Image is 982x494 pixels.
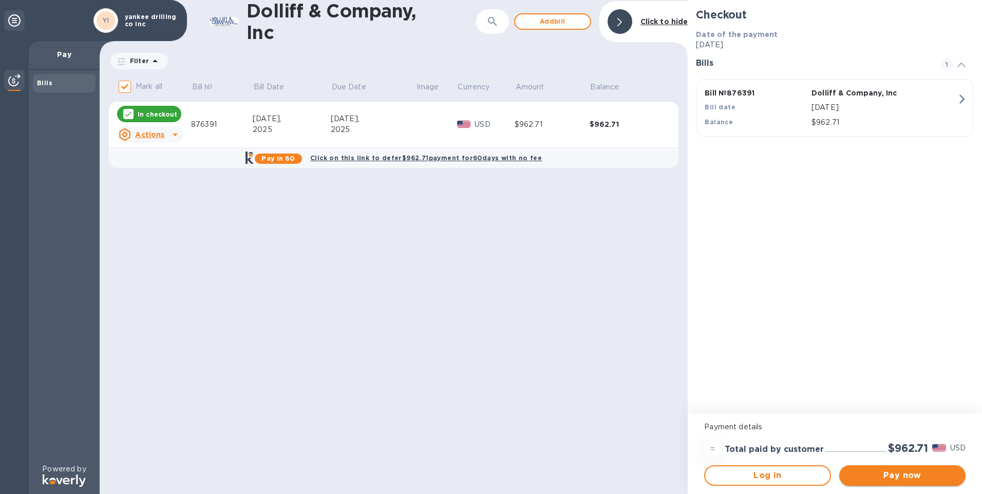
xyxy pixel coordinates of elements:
h2: $962.71 [888,442,928,454]
p: USD [475,119,515,130]
button: Log in [704,465,830,486]
p: Bill № [192,82,213,92]
p: $962.71 [811,117,957,128]
div: $962.71 [590,119,665,129]
span: Amount [516,82,558,92]
div: [DATE], [331,113,416,124]
b: Pay in 60 [261,155,295,162]
b: Click on this link to defer $962.71 payment for 60 days with no fee [310,154,542,162]
b: Click to hide [640,17,688,26]
span: Log in [713,469,821,482]
u: Actions [135,130,164,139]
div: $962.71 [515,119,590,130]
img: USD [457,121,471,128]
button: Addbill [514,13,591,30]
img: Logo [43,474,86,487]
p: Amount [516,82,544,92]
p: yankee drilling co inc [125,13,176,28]
h2: Checkout [696,8,974,21]
div: 2025 [253,124,331,135]
p: [DATE] [811,102,957,113]
h3: Bills [696,59,929,68]
div: 876391 [191,119,253,130]
span: Add bill [523,15,582,28]
p: Filter [126,56,149,65]
b: Bills [37,79,52,87]
span: 1 [941,59,953,71]
p: Payment details [704,422,966,432]
div: = [704,441,721,457]
p: Powered by [42,464,86,474]
p: Due Date [332,82,366,92]
span: Balance [590,82,632,92]
p: Mark all [136,81,162,92]
p: Image [417,82,439,92]
p: USD [950,443,966,453]
p: Bill Date [254,82,284,92]
h3: Total paid by customer [725,445,824,454]
p: In checkout [138,110,177,119]
button: Pay now [839,465,966,486]
p: Dolliff & Company, Inc [811,88,914,98]
span: Bill Date [254,82,297,92]
b: Bill date [705,103,735,111]
span: Due Date [332,82,380,92]
p: Bill № 876391 [705,88,807,98]
p: Currency [458,82,489,92]
span: Pay now [847,469,957,482]
span: Bill № [192,82,226,92]
b: Balance [705,118,733,126]
b: Date of the payment [696,30,778,39]
div: [DATE], [253,113,331,124]
b: YI [103,16,109,24]
p: Balance [590,82,619,92]
p: Pay [37,49,91,60]
p: [DATE] [696,40,974,50]
img: USD [932,444,946,451]
button: Bill №876391Dolliff & Company, IncBill date[DATE]Balance$962.71 [696,79,974,137]
div: 2025 [331,124,416,135]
